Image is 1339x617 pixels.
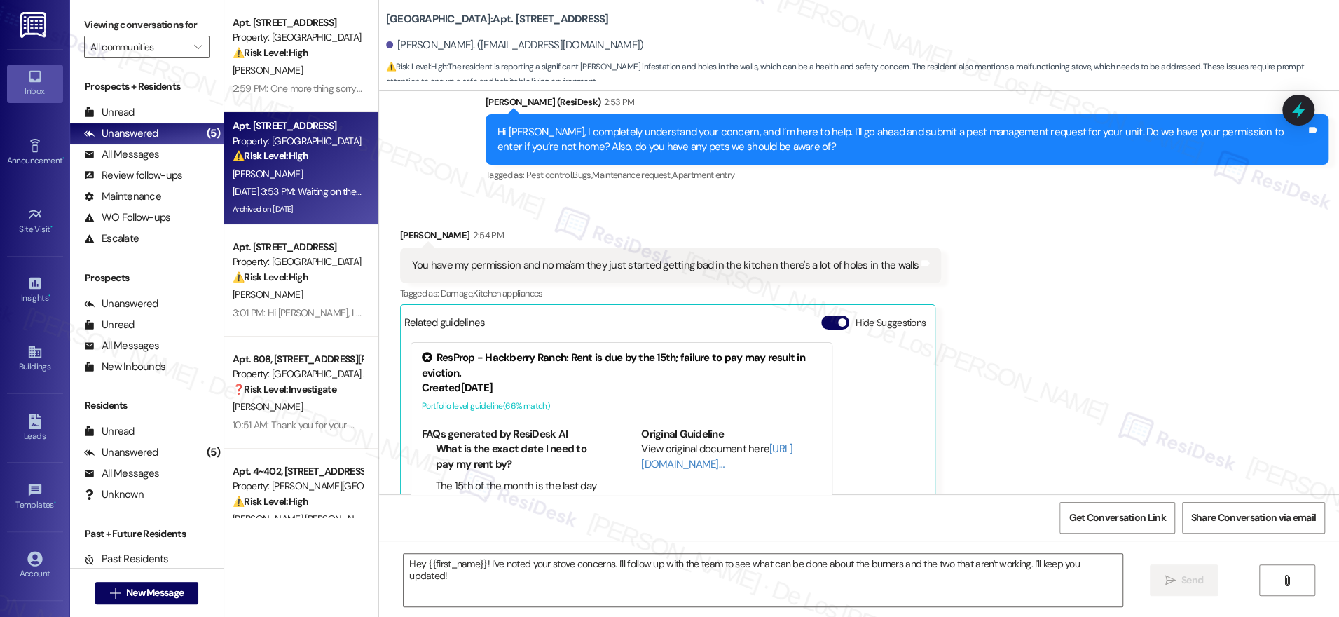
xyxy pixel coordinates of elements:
div: Unread [84,424,135,439]
i:  [110,588,121,599]
strong: ⚠️ Risk Level: High [233,149,308,162]
i:  [1165,575,1175,586]
div: Property: [GEOGRAPHIC_DATA] Apartments [233,367,362,381]
strong: ❓ Risk Level: Investigate [233,383,336,395]
div: Related guidelines [404,316,486,336]
div: [PERSON_NAME] [400,228,941,248]
button: Share Conversation via email [1182,502,1325,534]
div: All Messages [84,466,159,481]
a: Leads [7,409,63,447]
strong: ⚠️ Risk Level: High [233,46,308,59]
div: Hi [PERSON_NAME], I completely understand your concern, and I’m here to help. I’ll go ahead and s... [497,125,1306,155]
span: Maintenance request , [592,169,672,181]
div: All Messages [84,147,159,162]
strong: ⚠️ Risk Level: High [233,271,308,283]
button: Send [1150,564,1218,596]
div: Apt. [STREET_ADDRESS] [233,240,362,255]
span: [PERSON_NAME] [233,400,303,413]
div: Archived on [DATE] [231,201,364,218]
span: • [50,222,53,232]
a: [URL][DOMAIN_NAME]… [641,442,792,470]
div: (5) [203,123,224,144]
div: [PERSON_NAME]. ([EMAIL_ADDRESS][DOMAIN_NAME]) [386,38,644,53]
div: New Inbounds [84,360,165,374]
span: [PERSON_NAME] [PERSON_NAME] [233,513,375,525]
i:  [194,41,202,53]
img: ResiDesk Logo [20,12,49,38]
span: Get Conversation Link [1069,510,1165,525]
span: • [54,498,56,508]
div: Created [DATE] [422,381,821,395]
span: [PERSON_NAME] [233,64,303,76]
div: Portfolio level guideline ( 66 % match) [422,399,821,414]
div: Tagged as: [486,165,1328,185]
span: Apartment entry [672,169,734,181]
div: Property: [GEOGRAPHIC_DATA] [233,30,362,45]
div: [PERSON_NAME] (ResiDesk) [486,95,1328,114]
span: • [62,154,64,163]
span: Share Conversation via email [1191,510,1316,525]
div: [DATE] 3:53 PM: Waiting on the [DEMOGRAPHIC_DATA] to pay it they should be reaching out they had ... [233,185,953,198]
span: Damage , [441,287,473,299]
li: The 15th of the month is the last day to pay rent before eviction proceedings are initiated. [436,479,602,524]
input: All communities [90,36,187,58]
div: Past + Future Residents [70,527,224,541]
button: Get Conversation Link [1059,502,1174,534]
div: Unread [84,318,135,332]
div: ResProp - Hackberry Ranch: Rent is due by the 15th; failure to pay may result in eviction. [422,351,821,381]
span: [PERSON_NAME] [233,288,303,301]
div: 2:53 PM [600,95,634,109]
div: Unanswered [84,297,158,311]
span: Send [1181,573,1203,588]
span: Bugs , [572,169,592,181]
span: New Message [126,585,184,600]
div: You have my permission and no ma'am they just started getting bad in the kitchen there's a lot of... [412,258,919,273]
div: Apt. 4~402, [STREET_ADDRESS] [233,464,362,479]
a: Templates • [7,478,63,516]
div: Property: [GEOGRAPHIC_DATA] [233,255,362,269]
b: Original Guideline [641,427,724,441]
div: 2:54 PM [469,228,503,243]
div: Property: [PERSON_NAME][GEOGRAPHIC_DATA] Apartments [233,479,362,494]
div: Apt. [STREET_ADDRESS] [233,118,362,133]
span: Pest control , [526,169,573,181]
div: Tagged as: [400,283,941,304]
a: Inbox [7,65,63,102]
div: (5) [203,442,224,463]
label: Hide Suggestions [855,316,926,330]
div: Residents [70,398,224,413]
a: Insights • [7,271,63,309]
div: WO Follow-ups [84,210,170,225]
div: 10:51 AM: Thank you for your message. Our offices are currently closed, but we will contact you w... [233,419,1055,431]
div: Apt. [STREET_ADDRESS] [233,15,362,30]
div: Apt. 808, [STREET_ADDRESS][PERSON_NAME] [233,352,362,367]
div: Unread [84,105,135,120]
b: [GEOGRAPHIC_DATA]: Apt. [STREET_ADDRESS] [386,12,609,27]
a: Account [7,547,63,585]
div: Prospects + Residents [70,79,224,94]
div: All Messages [84,339,159,353]
div: Prospects [70,271,224,285]
button: New Message [95,582,199,604]
div: Review follow-ups [84,168,182,183]
strong: ⚠️ Risk Level: High [233,495,308,508]
i:  [1282,575,1292,586]
a: Buildings [7,340,63,378]
span: Kitchen appliances [473,287,542,299]
label: Viewing conversations for [84,14,210,36]
a: Site Visit • [7,203,63,240]
strong: ⚠️ Risk Level: High [386,61,446,72]
li: What is the exact date I need to pay my rent by? [436,442,602,472]
div: Unanswered [84,126,158,141]
div: Escalate [84,231,139,246]
div: View original document here [641,442,821,472]
textarea: Hey {{first_name}}! I've noted your stove concerns. I'll follow up with the team to see what can ... [404,554,1122,606]
span: : The resident is reporting a significant [PERSON_NAME] infestation and holes in the walls, which... [386,60,1339,90]
div: Property: [GEOGRAPHIC_DATA] [233,134,362,149]
b: FAQs generated by ResiDesk AI [422,427,568,441]
div: 2:59 PM: One more thing sorry I had mentioned the stove on the new paperwork cause the burners do... [233,82,1198,95]
span: • [48,291,50,301]
div: Past Residents [84,552,169,567]
div: Unanswered [84,445,158,460]
div: Unknown [84,487,144,502]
